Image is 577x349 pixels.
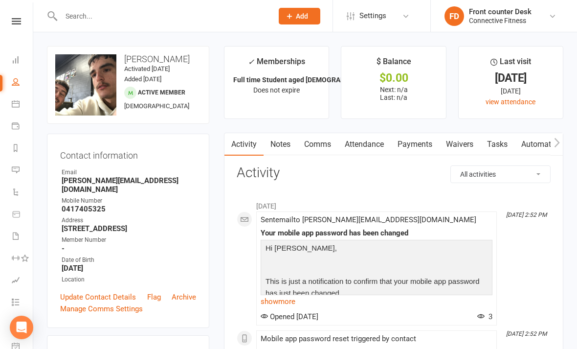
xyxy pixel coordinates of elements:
[263,242,490,256] p: Hi [PERSON_NAME],
[62,205,196,213] strong: 0417405325
[237,165,551,181] h3: Activity
[350,86,437,101] p: Next: n/a Last: n/a
[62,176,196,194] strong: [PERSON_NAME][EMAIL_ADDRESS][DOMAIN_NAME]
[60,303,143,315] a: Manage Comms Settings
[12,204,34,226] a: Product Sales
[62,264,196,273] strong: [DATE]
[261,229,492,237] div: Your mobile app password has been changed
[12,72,34,94] a: People
[147,291,161,303] a: Flag
[60,291,136,303] a: Update Contact Details
[506,211,547,218] i: [DATE] 2:52 PM
[477,312,492,321] span: 3
[486,98,535,106] a: view attendance
[58,9,266,23] input: Search...
[469,7,532,16] div: Front counter Desk
[12,314,34,336] a: What's New
[490,55,531,73] div: Last visit
[480,133,514,156] a: Tasks
[359,5,386,27] span: Settings
[264,133,297,156] a: Notes
[439,133,480,156] a: Waivers
[62,224,196,233] strong: [STREET_ADDRESS]
[514,133,573,156] a: Automations
[12,138,34,160] a: Reports
[248,55,305,73] div: Memberships
[350,73,437,83] div: $0.00
[261,335,492,343] div: Mobile app password reset triggered by contact
[224,133,264,156] a: Activity
[253,86,300,94] span: Does not expire
[62,216,196,225] div: Address
[12,270,34,292] a: Assessments
[124,65,170,72] time: Activated [DATE]
[263,276,490,302] p: This is just a notification to confirm that your mobile app password has just been changed.
[62,244,196,253] strong: -
[124,102,189,110] span: [DEMOGRAPHIC_DATA]
[261,295,492,308] a: show more
[12,94,34,116] a: Calendar
[469,16,532,25] div: Connective Fitness
[261,215,476,224] span: Sent email to [PERSON_NAME][EMAIL_ADDRESS][DOMAIN_NAME]
[338,133,391,156] a: Attendance
[12,116,34,138] a: Payments
[506,330,547,337] i: [DATE] 2:52 PM
[172,291,196,303] a: Archive
[444,6,464,26] div: FD
[62,275,196,284] div: Location
[60,147,196,161] h3: Contact information
[297,133,338,156] a: Comms
[279,8,320,24] button: Add
[124,75,161,83] time: Added [DATE]
[10,316,33,339] div: Open Intercom Messenger
[237,196,551,211] li: [DATE]
[233,76,398,84] strong: Full time Student aged [DEMOGRAPHIC_DATA]-18yrs
[377,55,411,73] div: $ Balance
[62,168,196,177] div: Email
[62,256,196,265] div: Date of Birth
[248,57,254,67] i: ✓
[296,12,308,20] span: Add
[62,196,196,206] div: Mobile Number
[261,312,318,321] span: Opened [DATE]
[55,54,201,64] h3: [PERSON_NAME]
[467,73,554,83] div: [DATE]
[55,54,116,116] img: image1755838179.png
[12,50,34,72] a: Dashboard
[467,86,554,96] div: [DATE]
[138,89,185,96] span: Active member
[391,133,439,156] a: Payments
[62,235,196,245] div: Member Number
